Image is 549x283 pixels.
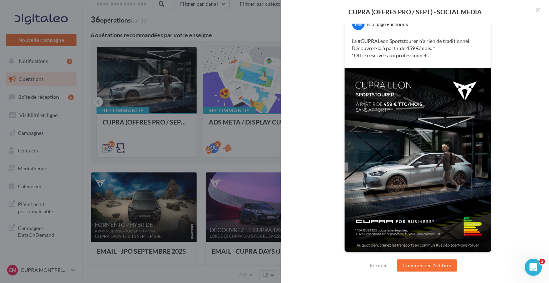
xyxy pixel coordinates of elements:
button: Fermer [367,261,390,270]
div: CUPRA (OFFRES PRO / SEPT) - SOCIAL MEDIA [292,9,538,15]
p: La #CUPRALeon Sportstourer n’a rien de traditionnel. Découvrez-la à partir de 459 €/mois. * *Offr... [352,38,484,59]
div: La prévisualisation est non-contractuelle [344,252,491,262]
div: FB [352,18,365,30]
iframe: Intercom live chat [525,259,542,276]
span: 2 [539,259,545,264]
button: Commencer l'édition [397,259,457,272]
div: Ma page Facebook [367,21,408,28]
